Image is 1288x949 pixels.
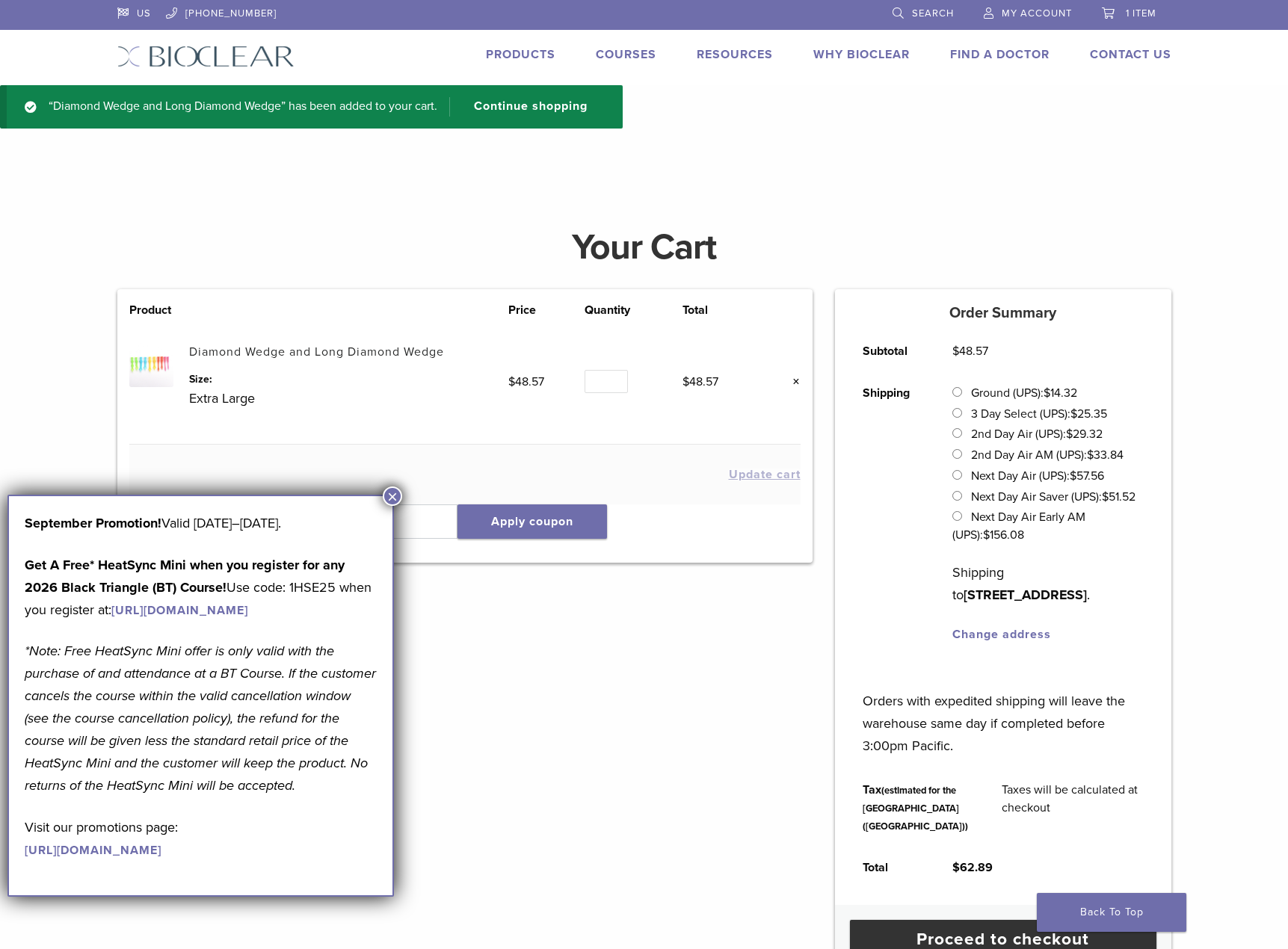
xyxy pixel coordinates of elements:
[25,512,377,534] p: Valid [DATE]–[DATE].
[189,371,508,387] dt: Size:
[129,301,189,319] th: Product
[486,47,555,62] a: Products
[1070,407,1107,421] bdi: 25.35
[383,486,402,506] button: Close
[952,627,1051,642] a: Change address
[846,769,985,847] th: Tax
[971,427,1103,442] label: 2nd Day Air (UPS):
[952,344,988,359] bdi: 48.57
[1070,469,1104,483] bdi: 57.56
[1002,7,1072,19] span: My Account
[117,46,295,67] img: Bioclear
[952,344,959,359] span: $
[25,515,161,531] b: September Promotion!
[1126,7,1156,19] span: 1 item
[964,587,1087,603] strong: [STREET_ADDRESS]
[25,816,377,861] p: Visit our promotions page:
[952,860,960,875] span: $
[1090,47,1171,62] a: Contact Us
[912,7,954,19] span: Search
[449,97,599,117] a: Continue shopping
[1102,489,1109,504] span: $
[596,47,656,62] a: Courses
[457,504,607,539] button: Apply coupon
[508,301,585,319] th: Price
[781,372,801,392] a: Remove this item
[971,448,1124,463] label: 2nd Day Air AM (UPS):
[189,344,444,359] a: Diamond Wedge and Long Diamond Wedge
[585,301,682,319] th: Quantity
[1066,427,1073,442] span: $
[985,769,1160,847] td: Taxes will be calculated at checkout
[983,528,990,542] span: $
[971,386,1077,401] label: Ground (UPS):
[1087,448,1124,463] bdi: 33.84
[1070,407,1077,421] span: $
[697,47,773,62] a: Resources
[1102,489,1136,504] bdi: 51.52
[952,510,1085,542] label: Next Day Air Early AM (UPS):
[1066,427,1103,442] bdi: 29.32
[729,469,801,480] button: Update cart
[25,643,376,794] em: *Note: Free HeatSync Mini offer is only valid with the purchase of and attendance at a BT Course....
[952,561,1143,606] p: Shipping to .
[846,847,936,888] th: Total
[1044,386,1050,401] span: $
[952,860,993,875] bdi: 62.89
[813,47,910,62] a: Why Bioclear
[111,603,248,618] a: [URL][DOMAIN_NAME]
[682,301,759,319] th: Total
[25,843,161,858] a: [URL][DOMAIN_NAME]
[508,374,515,389] span: $
[1037,893,1186,932] a: Back To Top
[863,667,1143,757] p: Orders with expedited shipping will leave the warehouse same day if completed before 3:00pm Pacific.
[25,557,345,596] strong: Get A Free* HeatSync Mini when you register for any 2026 Black Triangle (BT) Course!
[1087,448,1094,463] span: $
[508,374,544,389] bdi: 48.57
[25,554,377,621] p: Use code: 1HSE25 when you register at:
[835,304,1171,322] h5: Order Summary
[846,330,936,372] th: Subtotal
[863,785,968,832] small: (estimated for the [GEOGRAPHIC_DATA] ([GEOGRAPHIC_DATA]))
[971,469,1104,483] label: Next Day Air (UPS):
[129,343,173,387] img: Diamond Wedge and Long Diamond Wedge
[106,229,1183,265] h1: Your Cart
[682,374,689,389] span: $
[1070,469,1076,483] span: $
[1044,386,1077,401] bdi: 14.32
[971,407,1107,421] label: 3 Day Select (UPS):
[983,528,1024,542] bdi: 156.08
[950,47,1050,62] a: Find A Doctor
[971,489,1136,504] label: Next Day Air Saver (UPS):
[189,387,508,409] p: Extra Large
[682,374,718,389] bdi: 48.57
[846,372,936,655] th: Shipping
